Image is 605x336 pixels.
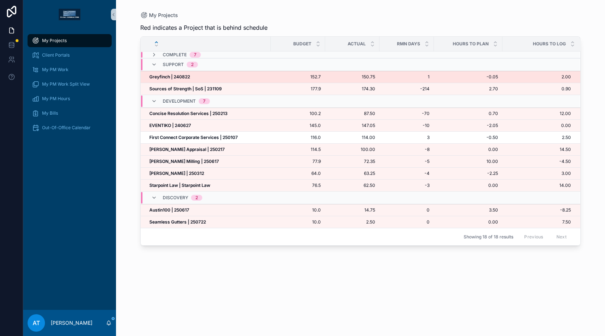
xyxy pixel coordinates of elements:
[28,107,112,120] a: My Bills
[384,183,430,188] a: -3
[438,135,498,140] a: -0.50
[503,159,571,164] span: -4.50
[42,38,67,44] span: My Projects
[330,123,375,128] a: 147.05
[384,207,430,213] span: 0
[384,135,430,140] a: 3
[464,234,513,240] span: Showing 18 of 18 results
[503,86,571,92] a: 0.90
[28,34,112,47] a: My Projects
[438,219,498,225] a: 0.00
[28,92,112,105] a: My PM Hours
[438,147,498,152] span: 0.00
[330,74,375,80] span: 150.75
[149,111,266,116] a: Concise Resolution Services | 250213
[438,74,498,80] a: -0.05
[503,183,571,188] a: 14.00
[384,74,430,80] a: 1
[384,171,430,176] a: -4
[149,86,222,91] strong: Sources of Strength | SoS | 231109
[275,111,321,116] span: 100.2
[438,111,498,116] a: 0.70
[149,183,210,188] strong: Starpoint Law | Starpoint Law
[503,219,571,225] a: 7.50
[330,147,375,152] span: 100.00
[149,183,266,188] a: Starpoint Law | Starpoint Law
[203,98,206,104] div: 7
[384,123,430,128] a: -10
[149,147,266,152] a: [PERSON_NAME] Appraisal | 250217
[438,123,498,128] a: -2.05
[438,207,498,213] a: 3.50
[149,12,178,19] span: My Projects
[42,67,69,73] span: My PM Work
[42,52,70,58] span: Client Portals
[330,183,375,188] a: 62.50
[503,135,571,140] a: 2.50
[149,159,266,164] a: [PERSON_NAME] Milling | 250617
[438,171,498,176] a: -2.25
[330,159,375,164] span: 72.35
[293,41,311,47] span: Budget
[384,111,430,116] a: -70
[163,195,188,201] span: Discovery
[149,74,266,80] a: Greyfinch | 240822
[384,86,430,92] a: -214
[33,319,40,327] span: AT
[275,219,321,225] a: 10.0
[438,183,498,188] a: 0.00
[330,207,375,213] span: 14.75
[28,63,112,76] a: My PM Work
[275,171,321,176] a: 64.0
[438,159,498,164] a: 10.00
[42,81,90,87] span: My PM Work Split View
[275,183,321,188] a: 76.5
[28,49,112,62] a: Client Portals
[503,111,571,116] a: 12.00
[438,86,498,92] a: 2.70
[503,207,571,213] span: -8.25
[149,123,191,128] strong: EVENTIKO | 240627
[503,171,571,176] a: 3.00
[453,41,489,47] span: Hours to Plan
[330,219,375,225] a: 2.50
[503,123,571,128] a: 0.00
[23,29,116,144] div: scrollable content
[503,74,571,80] a: 2.00
[384,219,430,225] a: 0
[533,41,566,47] span: Hours to Log
[330,171,375,176] a: 63.25
[330,86,375,92] span: 174.30
[384,159,430,164] a: -5
[42,110,58,116] span: My Bills
[275,147,321,152] span: 114.5
[275,207,321,213] a: 10.0
[149,219,206,225] strong: Seamless Gutters | 250722
[275,74,321,80] a: 152.7
[163,62,184,67] span: Support
[140,23,268,32] span: Red indicates a Project that is behind schedule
